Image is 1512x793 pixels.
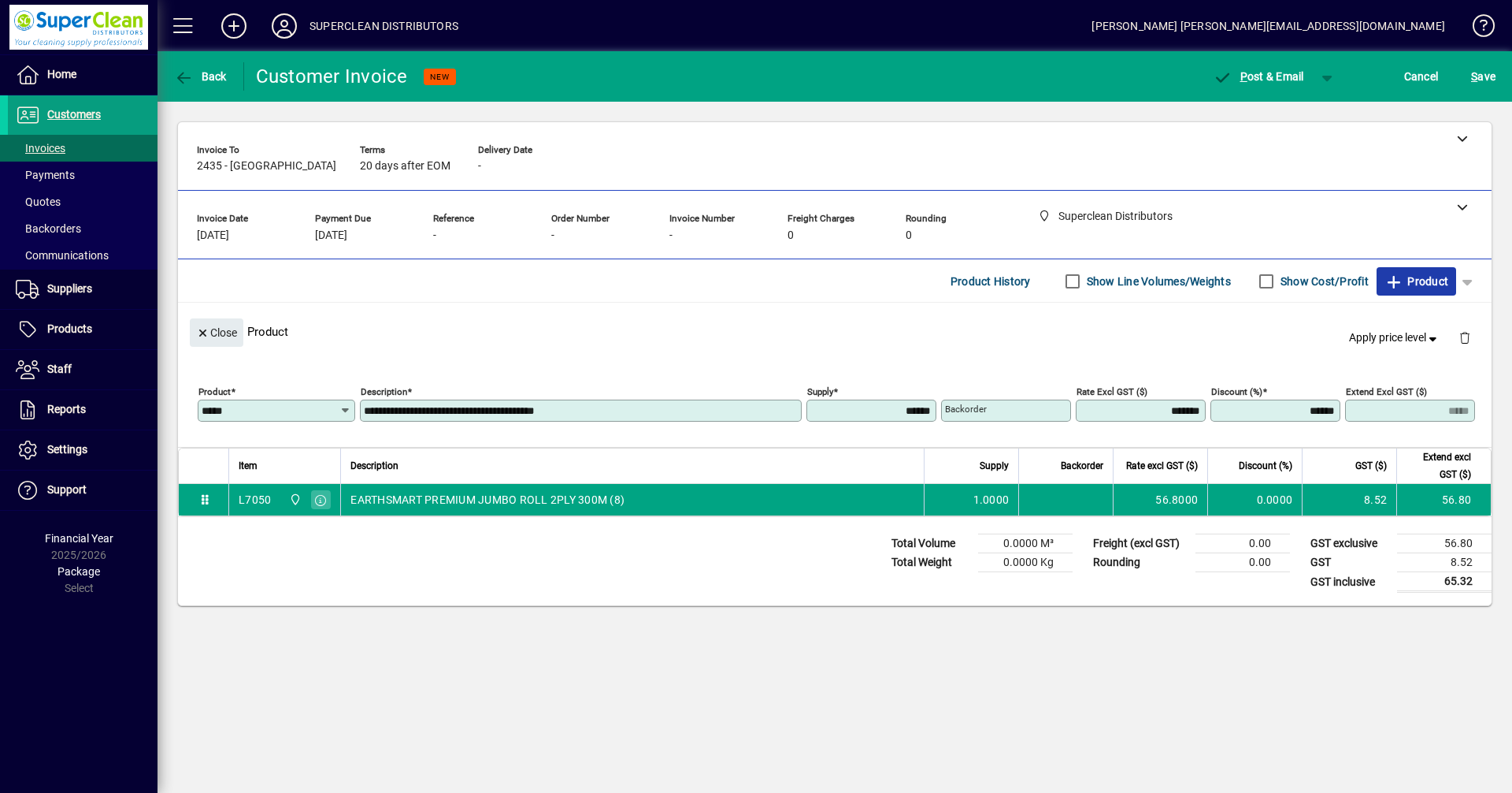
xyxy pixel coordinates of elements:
span: Staff [47,363,72,375]
td: Total Volume [884,534,978,553]
span: Superclean Distributors [285,491,303,508]
span: Item [239,457,258,475]
div: [PERSON_NAME] [PERSON_NAME][EMAIL_ADDRESS][DOMAIN_NAME] [1091,13,1445,39]
td: GST exclusive [1303,534,1397,553]
span: - [478,160,481,173]
mat-label: Description [361,386,407,397]
span: Rate excl GST ($) [1126,457,1198,475]
span: ave [1471,64,1495,89]
td: Rounding [1085,553,1195,572]
span: Backorder [1061,457,1103,475]
span: NEW [430,72,450,82]
span: Backorders [16,222,81,235]
span: 0 [787,229,794,242]
label: Show Cost/Profit [1277,274,1369,289]
td: Total Weight [884,553,978,572]
mat-label: Extend excl GST ($) [1346,386,1427,397]
span: - [433,229,436,242]
button: Product [1377,267,1456,296]
a: Payments [8,162,157,188]
span: 1.0000 [973,492,1010,508]
div: Product [178,303,1492,360]
label: Show Line Volumes/Weights [1084,274,1231,289]
mat-label: Rate excl GST ($) [1077,386,1147,397]
a: Quotes [8,188,157,215]
a: Knowledge Base [1461,3,1492,54]
span: Support [47,483,87,496]
span: Quotes [16,195,61,208]
span: Invoices [16,142,65,155]
app-page-header-button: Delete [1446,330,1484,344]
span: Discount (%) [1239,457,1292,475]
a: Invoices [8,135,157,162]
span: Settings [47,443,87,456]
a: Suppliers [8,270,157,309]
a: Communications [8,242,157,269]
button: Cancel [1400,62,1443,91]
td: 0.0000 [1207,484,1302,516]
span: Close [196,320,237,346]
a: Reports [8,390,157,430]
mat-label: Backorder [945,404,987,415]
a: Backorders [8,215,157,242]
div: SUPERCLEAN DISTRIBUTORS [309,13,458,39]
a: Support [8,471,157,510]
span: Home [47,68,76,80]
span: Reports [47,403,86,415]
a: Staff [8,350,157,389]
td: 0.00 [1195,534,1290,553]
span: GST ($) [1355,457,1387,475]
span: Cancel [1404,64,1439,89]
span: P [1240,70,1247,83]
span: [DATE] [197,229,229,242]
button: Delete [1446,318,1484,356]
span: Suppliers [47,282,92,295]
mat-label: Product [198,386,231,397]
td: 56.80 [1396,484,1491,516]
span: S [1471,70,1477,83]
td: 8.52 [1302,484,1396,516]
span: ost & Email [1213,70,1304,83]
span: - [669,229,673,242]
span: Products [47,322,92,335]
button: Save [1467,62,1499,91]
a: Home [8,55,157,95]
span: Communications [16,249,109,262]
app-page-header-button: Back [157,62,244,91]
span: Supply [980,457,1009,475]
mat-label: Supply [807,386,833,397]
a: Settings [8,430,157,470]
td: 0.00 [1195,553,1290,572]
td: GST [1303,553,1397,572]
span: Description [350,457,398,475]
span: Product History [951,269,1031,294]
div: L7050 [239,492,271,508]
button: Product History [944,267,1037,296]
span: Back [174,70,227,83]
td: 0.0000 Kg [978,553,1073,572]
div: 56.8000 [1123,492,1198,508]
td: 0.0000 M³ [978,534,1073,553]
button: Close [190,318,243,347]
div: Customer Invoice [256,64,408,89]
span: [DATE] [315,229,347,242]
td: 56.80 [1397,534,1492,553]
button: Post & Email [1205,62,1312,91]
span: Payments [16,169,75,181]
span: 2435 - [GEOGRAPHIC_DATA] [197,160,336,173]
span: EARTHSMART PREMIUM JUMBO ROLL 2PLY 300M (8) [350,492,624,508]
span: Product [1384,269,1448,294]
td: 8.52 [1397,553,1492,572]
span: 0 [906,229,912,242]
span: 20 days after EOM [360,160,450,173]
span: Customers [47,108,101,121]
td: Freight (excl GST) [1085,534,1195,553]
button: Back [170,62,231,91]
app-page-header-button: Close [186,325,247,339]
td: GST inclusive [1303,572,1397,592]
button: Add [209,12,259,40]
span: Financial Year [45,532,113,545]
span: Extend excl GST ($) [1406,449,1471,483]
td: 65.32 [1397,572,1492,592]
button: Profile [259,12,309,40]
